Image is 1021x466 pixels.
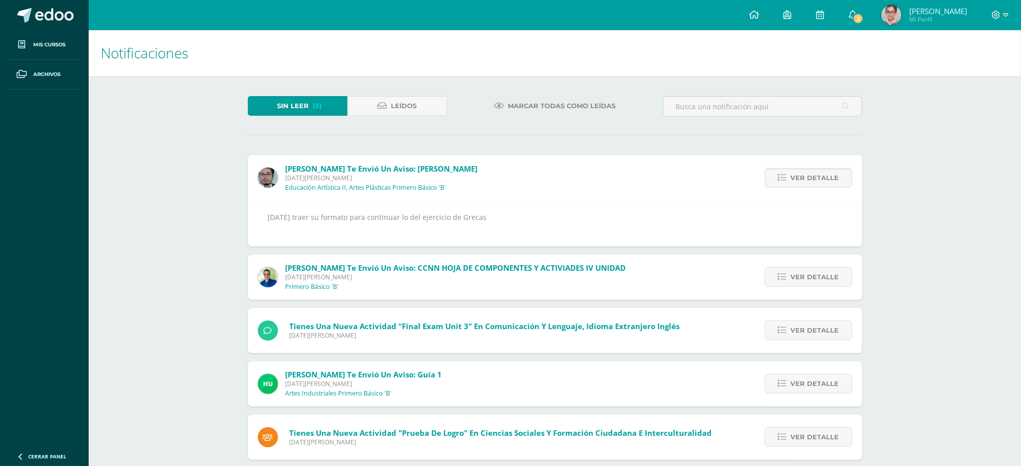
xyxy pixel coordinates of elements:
span: [DATE][PERSON_NAME] [290,438,712,446]
span: [DATE][PERSON_NAME] [286,174,478,182]
span: Ver detalle [791,169,839,187]
a: Leídos [348,96,447,116]
span: Tienes una nueva actividad "Final Exam Unit 3" En Comunicación y Lenguaje, Idioma Extranjero Inglés [290,321,680,331]
span: [DATE][PERSON_NAME] [290,331,680,340]
span: (5) [313,97,322,115]
img: fd23069c3bd5c8dde97a66a86ce78287.png [258,374,278,394]
span: Ver detalle [791,268,839,286]
img: 692ded2a22070436d299c26f70cfa591.png [258,267,278,287]
p: Primero Básico 'B' [286,283,339,291]
span: Mis cursos [33,41,65,49]
span: [PERSON_NAME] te envió un aviso: CCNN HOJA DE COMPONENTES Y ACTIVIADES IV UNIDAD [286,263,626,273]
a: Marcar todas como leídas [482,96,628,116]
span: 2 [853,13,864,24]
span: Ver detalle [791,321,839,340]
p: Educación Artística II, Artes Plásticas Primero Básico 'B' [286,184,446,192]
span: [PERSON_NAME] te envió un aviso: [PERSON_NAME] [286,164,478,174]
span: [DATE][PERSON_NAME] [286,379,442,388]
a: Archivos [8,60,81,90]
span: Mi Perfil [909,15,967,24]
span: [DATE][PERSON_NAME] [286,273,626,281]
input: Busca una notificación aquí [663,97,862,116]
a: Mis cursos [8,30,81,60]
span: Marcar todas como leídas [508,97,616,115]
span: Cerrar panel [28,453,66,460]
img: 5fac68162d5e1b6fbd390a6ac50e103d.png [258,168,278,188]
span: Notificaciones [101,43,188,62]
span: Ver detalle [791,428,839,446]
span: Archivos [33,70,60,79]
span: [PERSON_NAME] te envió un aviso: Guía 1 [286,369,442,379]
img: d06bc060a216a9825672d06be52b8b9d.png [881,5,902,25]
a: Sin leer(5) [248,96,348,116]
span: Ver detalle [791,374,839,393]
p: Artes Industriales Primero Básico 'B' [286,390,392,398]
span: Sin leer [278,97,309,115]
div: [DATE] traer su formato para continuar lo del ejercicio de Grecas [268,211,842,236]
span: Tienes una nueva actividad "Prueba de Logro" En Ciencias Sociales y Formación Ciudadana e Intercu... [290,428,712,438]
span: [PERSON_NAME] [909,6,967,16]
span: Leídos [391,97,417,115]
